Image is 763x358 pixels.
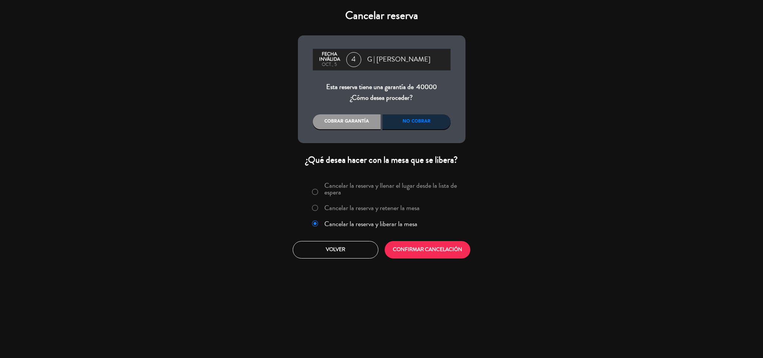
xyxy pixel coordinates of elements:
button: Volver [293,241,378,259]
label: Cancelar la reserva y llenar el lugar desde la lista de espera [324,182,461,196]
div: Cobrar garantía [313,114,381,129]
div: oct., 5 [317,62,343,67]
h4: Cancelar reserva [298,9,465,22]
label: Cancelar la reserva y retener la mesa [324,205,420,211]
button: CONFIRMAR CANCELACIÓN [385,241,470,259]
span: G | [PERSON_NAME] [367,54,430,65]
span: 4 [346,52,361,67]
div: ¿Qué desea hacer con la mesa que se libera? [298,154,465,166]
div: No cobrar [382,114,451,129]
label: Cancelar la reserva y liberar la mesa [324,221,417,227]
div: Esta reserva tiene una garantía de ¿Cómo desea proceder? [313,82,451,104]
div: Fecha inválida [317,52,343,62]
span: 40000 [416,82,437,92]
